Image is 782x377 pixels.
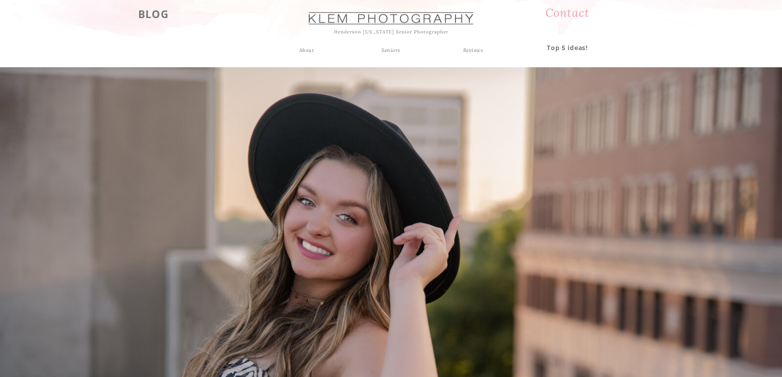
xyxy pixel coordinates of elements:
[452,46,495,54] a: Reviews
[325,28,457,37] h1: Henderson [US_STATE] Senior Photographer
[375,46,407,54] a: Seniors
[533,3,602,24] a: Contact
[126,5,182,21] a: BLOG
[295,46,318,54] a: About
[537,42,597,51] a: Top 5 ideas!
